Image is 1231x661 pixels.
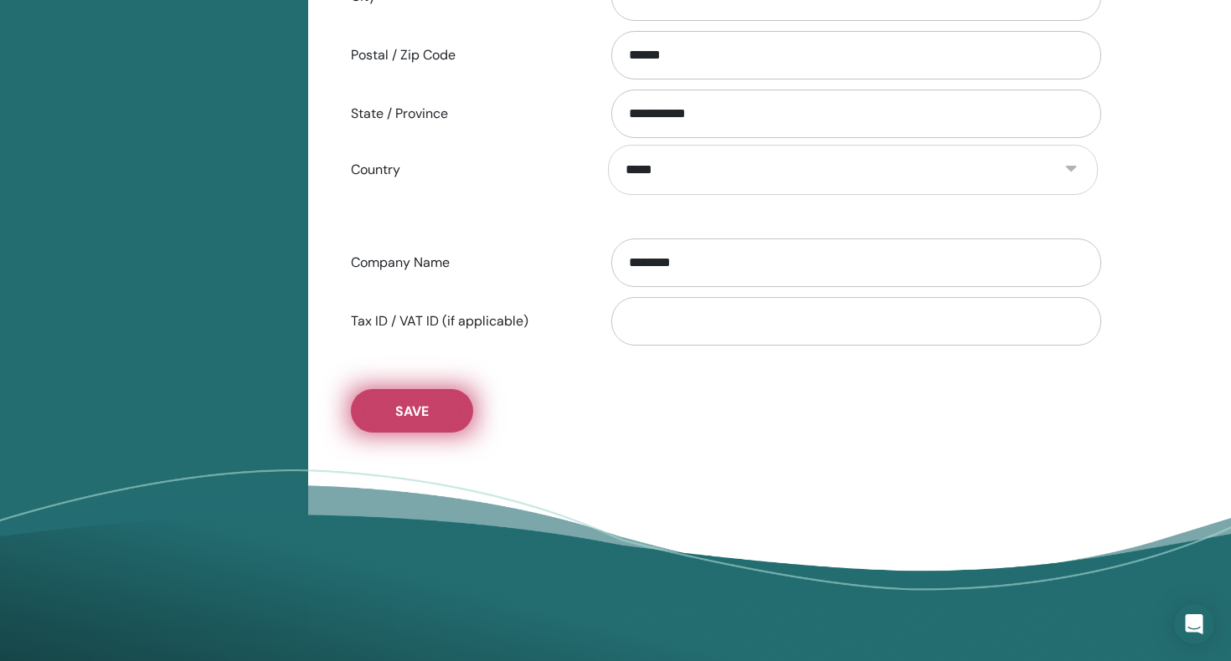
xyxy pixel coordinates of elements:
div: Open Intercom Messenger [1174,604,1214,644]
span: Save [395,402,429,420]
label: Postal / Zip Code [338,39,595,71]
label: Tax ID / VAT ID (if applicable) [338,305,595,337]
label: Company Name [338,247,595,279]
label: State / Province [338,98,595,130]
label: Country [338,154,595,186]
button: Save [351,389,473,433]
